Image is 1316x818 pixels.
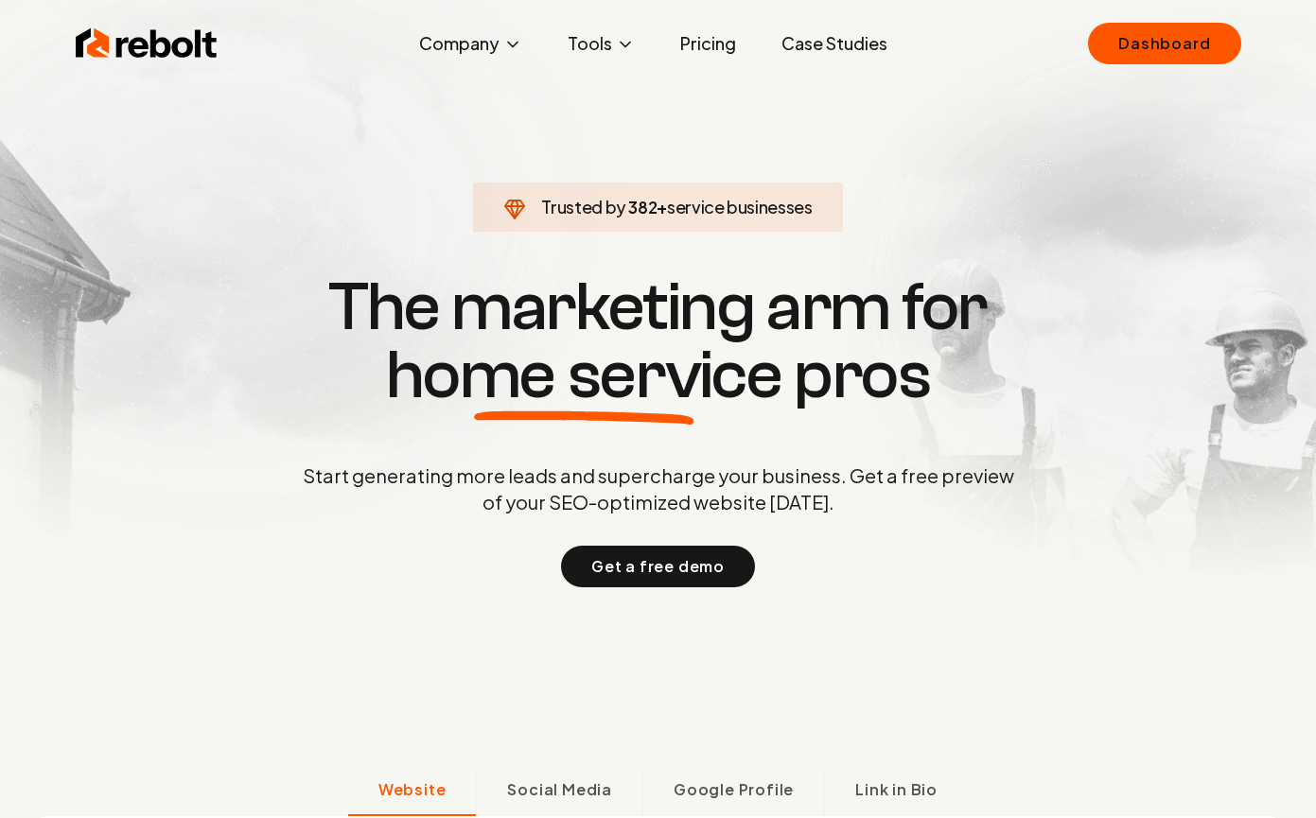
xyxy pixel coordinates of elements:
img: Rebolt Logo [76,25,218,62]
span: 382 [628,194,657,220]
a: Case Studies [766,25,903,62]
h1: The marketing arm for pros [204,273,1113,409]
span: Social Media [507,778,612,801]
span: home service [386,341,782,409]
button: Website [348,767,477,816]
button: Tools [553,25,650,62]
span: Google Profile [674,778,794,801]
a: Pricing [665,25,751,62]
button: Link in Bio [824,767,968,816]
a: Dashboard [1088,23,1240,64]
span: + [657,196,667,218]
p: Start generating more leads and supercharge your business. Get a free preview of your SEO-optimiz... [299,462,1018,515]
button: Company [404,25,537,62]
span: Website [378,778,447,801]
span: Link in Bio [855,778,938,801]
span: service businesses [667,196,813,218]
button: Social Media [476,767,642,816]
button: Google Profile [642,767,824,816]
button: Get a free demo [561,546,755,587]
span: Trusted by [541,196,625,218]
